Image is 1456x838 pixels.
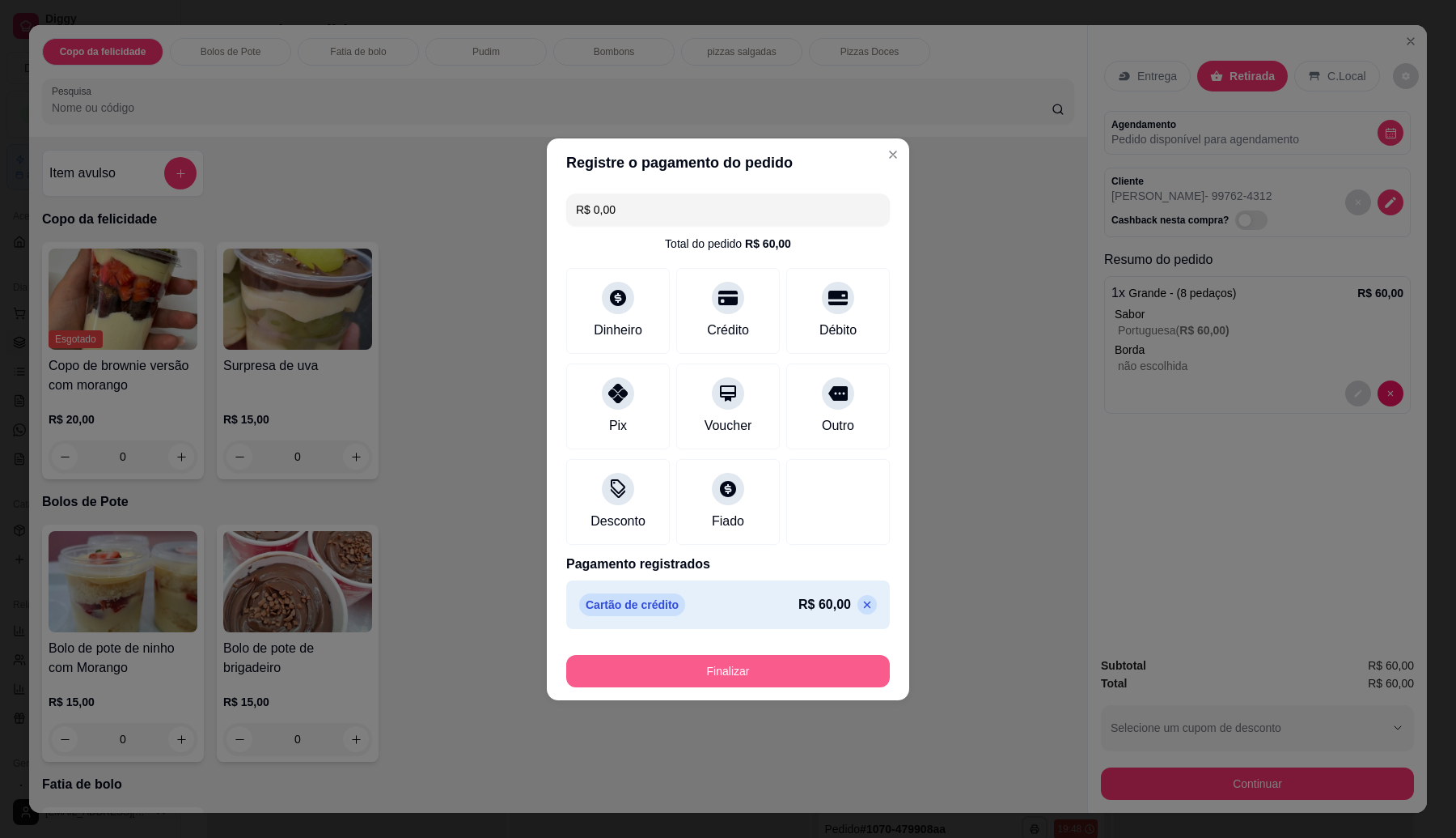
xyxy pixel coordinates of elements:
p: R$ 60,00 [798,595,851,615]
p: Cartão de crédito [579,593,685,616]
div: R$ 60,00 [745,236,791,252]
div: Débito [819,321,857,340]
div: Voucher [705,416,752,436]
header: Registre o pagamento do pedido [547,138,909,187]
p: Pagamento registrados [566,555,890,574]
button: Finalizar [566,655,890,687]
div: Pix [609,416,627,436]
button: Close [880,142,906,168]
div: Crédito [707,321,749,340]
div: Total do pedido [665,236,791,252]
input: Ex.: hambúrguer de cordeiro [576,194,880,226]
div: Fiado [712,512,744,531]
div: Outro [822,416,854,436]
div: Desconto [590,512,645,531]
div: Dinheiro [594,321,642,340]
